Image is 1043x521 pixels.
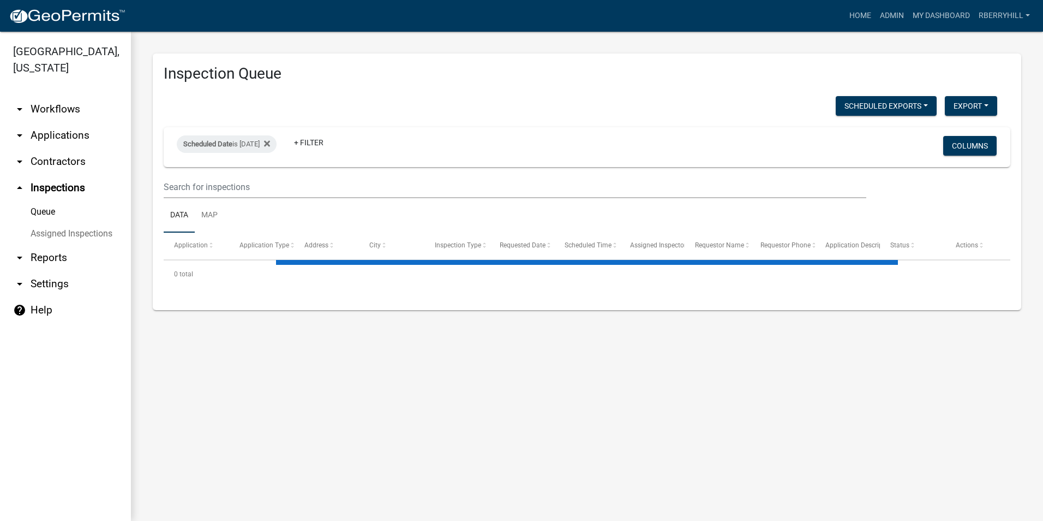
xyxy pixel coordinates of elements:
[294,233,359,259] datatable-header-cell: Address
[369,241,381,249] span: City
[489,233,554,259] datatable-header-cell: Requested Date
[750,233,814,259] datatable-header-cell: Requestor Phone
[183,140,232,148] span: Scheduled Date
[890,241,909,249] span: Status
[164,233,229,259] datatable-header-cell: Application
[174,241,208,249] span: Application
[424,233,489,259] datatable-header-cell: Inspection Type
[13,304,26,317] i: help
[908,5,974,26] a: My Dashboard
[13,277,26,291] i: arrow_drop_down
[695,241,744,249] span: Requestor Name
[620,233,685,259] datatable-header-cell: Assigned Inspector
[164,176,866,198] input: Search for inspections
[164,260,1010,288] div: 0 total
[435,241,481,249] span: Inspection Type
[304,241,328,249] span: Address
[13,129,26,142] i: arrow_drop_down
[760,241,811,249] span: Requestor Phone
[815,233,880,259] datatable-header-cell: Application Description
[565,241,612,249] span: Scheduled Time
[285,133,332,152] a: + Filter
[239,241,289,249] span: Application Type
[876,5,908,26] a: Admin
[177,135,277,153] div: is [DATE]
[685,233,750,259] datatable-header-cell: Requestor Name
[500,241,546,249] span: Requested Date
[836,96,937,116] button: Scheduled Exports
[195,198,224,233] a: Map
[554,233,619,259] datatable-header-cell: Scheduled Time
[164,198,195,233] a: Data
[974,5,1034,26] a: rberryhill
[229,233,293,259] datatable-header-cell: Application Type
[880,233,945,259] datatable-header-cell: Status
[943,136,997,156] button: Columns
[164,64,1010,83] h3: Inspection Queue
[956,241,978,249] span: Actions
[13,155,26,168] i: arrow_drop_down
[630,241,686,249] span: Assigned Inspector
[359,233,424,259] datatable-header-cell: City
[945,96,997,116] button: Export
[13,103,26,116] i: arrow_drop_down
[13,181,26,194] i: arrow_drop_up
[13,251,26,264] i: arrow_drop_down
[825,241,894,249] span: Application Description
[845,5,876,26] a: Home
[945,233,1010,259] datatable-header-cell: Actions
